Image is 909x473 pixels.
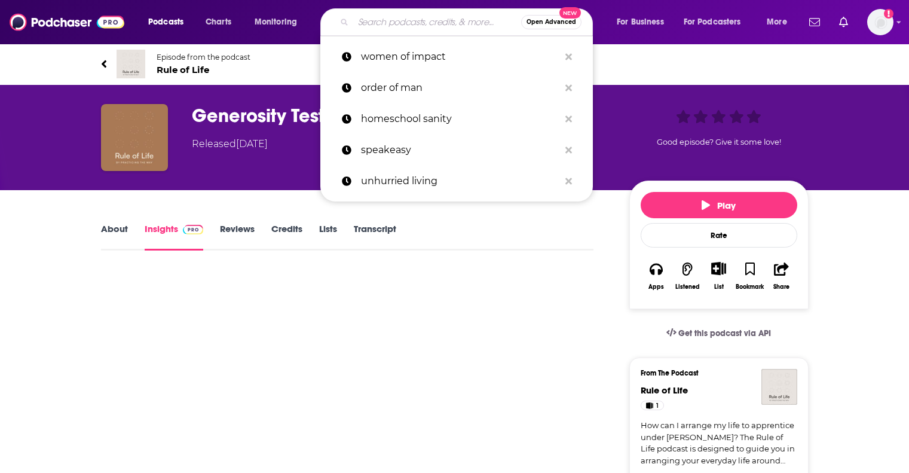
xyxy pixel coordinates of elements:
[641,401,664,410] a: 1
[672,254,703,298] button: Listened
[320,72,593,103] a: order of man
[559,7,581,19] span: New
[758,13,802,32] button: open menu
[702,200,736,211] span: Play
[834,12,853,32] a: Show notifications dropdown
[320,41,593,72] a: women of impact
[678,328,771,338] span: Get this podcast via API
[145,223,204,251] a: InsightsPodchaser Pro
[140,13,199,32] button: open menu
[10,11,124,33] img: Podchaser - Follow, Share and Rate Podcasts
[675,283,700,291] div: Listened
[157,53,250,62] span: Episode from the podcast
[867,9,893,35] span: Logged in as shcarlos
[271,223,302,251] a: Credits
[761,369,797,405] img: Rule of Life
[676,13,758,32] button: open menu
[206,14,231,30] span: Charts
[773,283,789,291] div: Share
[714,283,724,291] div: List
[361,72,559,103] p: order of man
[192,104,610,127] h3: Generosity Testimonial 03: Lola
[867,9,893,35] img: User Profile
[198,13,238,32] a: Charts
[220,223,255,251] a: Reviews
[101,104,168,171] img: Generosity Testimonial 03: Lola
[641,254,672,298] button: Apps
[706,262,731,275] button: Show More Button
[521,15,581,29] button: Open AdvancedNew
[867,9,893,35] button: Show profile menu
[148,14,183,30] span: Podcasts
[608,13,679,32] button: open menu
[157,64,250,75] span: Rule of Life
[101,50,809,78] a: Rule of LifeEpisode from the podcastRule of Life
[736,283,764,291] div: Bookmark
[804,12,825,32] a: Show notifications dropdown
[361,103,559,135] p: homeschool sanity
[319,223,337,251] a: Lists
[617,14,664,30] span: For Business
[117,50,145,78] img: Rule of Life
[320,135,593,166] a: speakeasy
[183,225,204,234] img: Podchaser Pro
[703,254,734,298] div: Show More ButtonList
[320,166,593,197] a: unhurried living
[101,223,128,251] a: About
[884,9,893,19] svg: Add a profile image
[527,19,576,25] span: Open Advanced
[320,103,593,135] a: homeschool sanity
[657,319,781,348] a: Get this podcast via API
[353,13,521,32] input: Search podcasts, credits, & more...
[656,400,659,412] span: 1
[192,137,268,151] div: Released [DATE]
[255,14,297,30] span: Monitoring
[361,41,559,72] p: women of impact
[641,192,797,218] button: Play
[648,283,664,291] div: Apps
[684,14,741,30] span: For Podcasters
[641,223,797,248] div: Rate
[734,254,766,298] button: Bookmark
[767,14,787,30] span: More
[766,254,797,298] button: Share
[354,223,396,251] a: Transcript
[641,420,797,466] a: How can I arrange my life to apprentice under [PERSON_NAME]? The Rule of Life podcast is designed...
[332,8,604,36] div: Search podcasts, credits, & more...
[361,166,559,197] p: unhurried living
[361,135,559,166] p: speakeasy
[641,369,788,377] h3: From The Podcast
[246,13,313,32] button: open menu
[657,138,781,147] span: Good episode? Give it some love!
[641,384,688,396] a: Rule of Life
